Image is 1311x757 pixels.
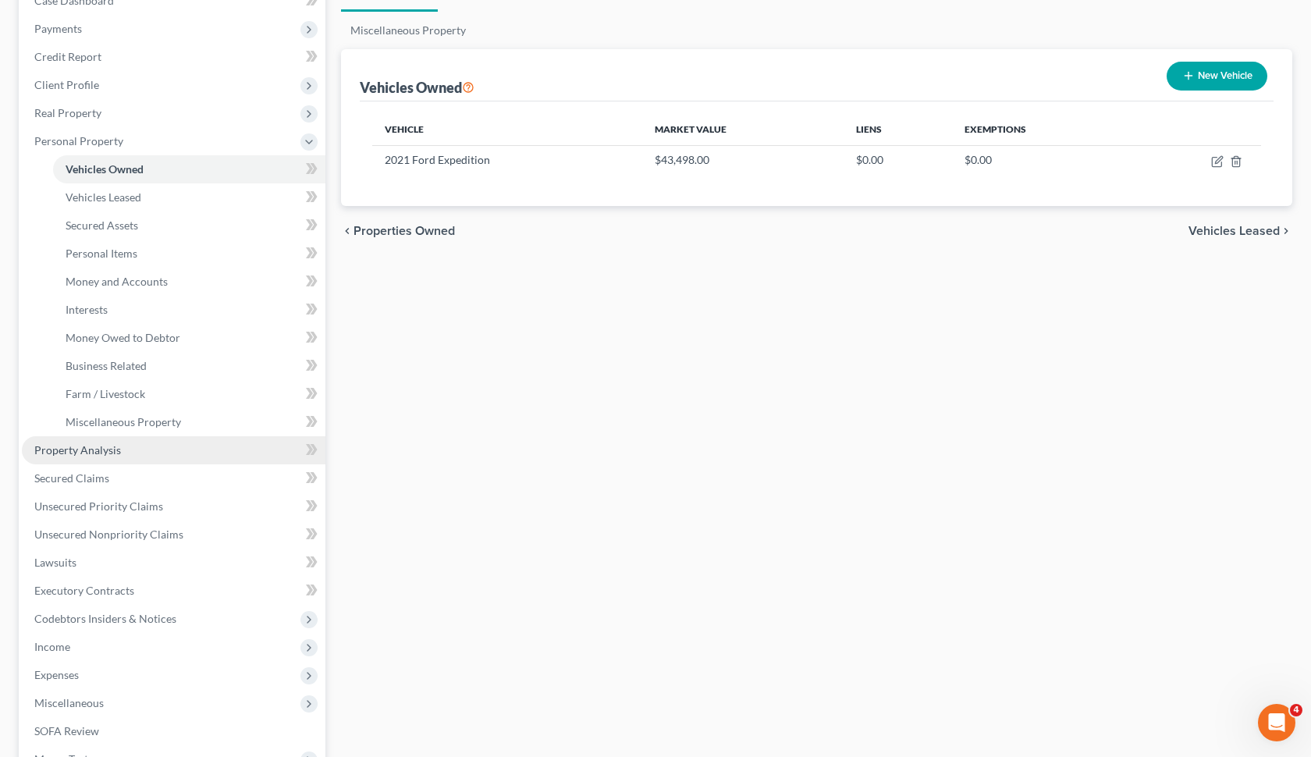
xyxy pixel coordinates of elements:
th: Exemptions [952,114,1132,145]
th: Market Value [642,114,843,145]
span: Farm / Livestock [66,387,145,400]
span: Unsecured Nonpriority Claims [34,528,183,541]
span: Real Property [34,106,101,119]
a: Miscellaneous Property [341,12,475,49]
a: Money and Accounts [53,268,325,296]
span: Expenses [34,668,79,681]
span: SOFA Review [34,724,99,737]
span: Money Owed to Debtor [66,331,180,344]
a: Unsecured Nonpriority Claims [22,521,325,549]
td: $0.00 [952,145,1132,175]
a: Interests [53,296,325,324]
th: Vehicle [372,114,642,145]
td: $0.00 [844,145,952,175]
td: $43,498.00 [642,145,843,175]
span: Vehicles Owned [66,162,144,176]
i: chevron_left [341,225,354,237]
span: Miscellaneous [34,696,104,709]
a: Business Related [53,352,325,380]
a: Personal Items [53,240,325,268]
iframe: Intercom live chat [1258,704,1295,741]
span: Lawsuits [34,556,76,569]
span: Properties Owned [354,225,455,237]
div: Vehicles Owned [360,78,474,97]
span: Personal Items [66,247,137,260]
span: Interests [66,303,108,316]
a: SOFA Review [22,717,325,745]
span: Secured Claims [34,471,109,485]
span: Codebtors Insiders & Notices [34,612,176,625]
a: Lawsuits [22,549,325,577]
td: 2021 Ford Expedition [372,145,642,175]
a: Unsecured Priority Claims [22,492,325,521]
a: Vehicles Owned [53,155,325,183]
a: Farm / Livestock [53,380,325,408]
span: Miscellaneous Property [66,415,181,428]
span: Client Profile [34,78,99,91]
span: Unsecured Priority Claims [34,499,163,513]
i: chevron_right [1280,225,1292,237]
span: Vehicles Leased [66,190,141,204]
span: Property Analysis [34,443,121,457]
span: 4 [1290,704,1302,716]
span: Executory Contracts [34,584,134,597]
span: Personal Property [34,134,123,147]
span: Business Related [66,359,147,372]
button: Vehicles Leased chevron_right [1188,225,1292,237]
a: Property Analysis [22,436,325,464]
span: Payments [34,22,82,35]
button: New Vehicle [1167,62,1267,91]
span: Secured Assets [66,219,138,232]
span: Credit Report [34,50,101,63]
button: chevron_left Properties Owned [341,225,455,237]
a: Money Owed to Debtor [53,324,325,352]
span: Vehicles Leased [1188,225,1280,237]
a: Vehicles Leased [53,183,325,211]
a: Secured Assets [53,211,325,240]
a: Secured Claims [22,464,325,492]
a: Credit Report [22,43,325,71]
a: Miscellaneous Property [53,408,325,436]
span: Money and Accounts [66,275,168,288]
th: Liens [844,114,952,145]
span: Income [34,640,70,653]
a: Executory Contracts [22,577,325,605]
